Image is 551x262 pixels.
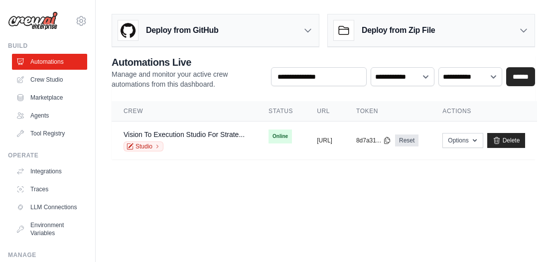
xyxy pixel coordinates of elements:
[8,42,87,50] div: Build
[257,101,305,122] th: Status
[112,69,263,89] p: Manage and monitor your active crew automations from this dashboard.
[395,134,418,146] a: Reset
[362,24,435,36] h3: Deploy from Zip File
[12,126,87,141] a: Tool Registry
[487,133,526,148] a: Delete
[12,90,87,106] a: Marketplace
[124,131,245,138] a: Vision To Execution Studio For Strate...
[12,72,87,88] a: Crew Studio
[12,163,87,179] a: Integrations
[8,151,87,159] div: Operate
[146,24,218,36] h3: Deploy from GitHub
[12,108,87,124] a: Agents
[12,54,87,70] a: Automations
[118,20,138,40] img: GitHub Logo
[269,130,292,143] span: Online
[112,101,257,122] th: Crew
[112,55,263,69] h2: Automations Live
[8,251,87,259] div: Manage
[344,101,430,122] th: Token
[305,101,344,122] th: URL
[442,133,483,148] button: Options
[12,217,87,241] a: Environment Variables
[8,11,58,30] img: Logo
[124,141,163,151] a: Studio
[430,101,537,122] th: Actions
[12,181,87,197] a: Traces
[12,199,87,215] a: LLM Connections
[356,136,391,144] button: 8d7a31...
